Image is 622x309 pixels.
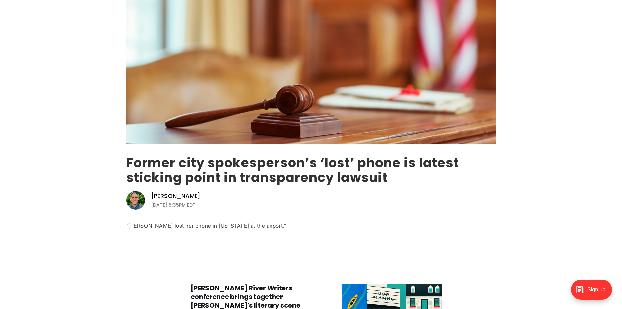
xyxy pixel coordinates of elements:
a: Former city spokesperson’s ‘lost’ phone is latest sticking point in transparency lawsuit [126,154,459,186]
iframe: portal-trigger [565,276,622,309]
img: Graham Moomaw [126,191,145,210]
time: [DATE] 5:35PM EDT [151,201,196,209]
a: [PERSON_NAME] [151,192,201,200]
div: “[PERSON_NAME] lost her phone in [US_STATE] at the airport.” [126,222,496,229]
